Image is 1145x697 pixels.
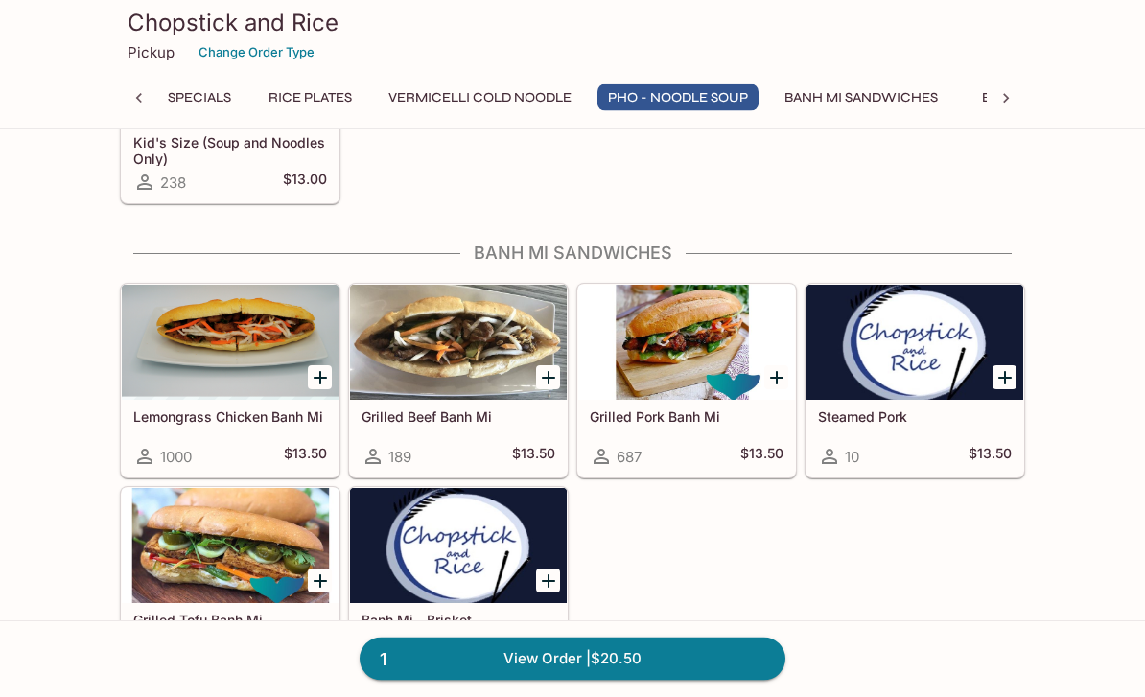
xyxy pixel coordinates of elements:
[160,449,192,467] span: 1000
[764,366,788,390] button: Add Grilled Pork Banh Mi
[349,488,568,682] a: Banh Mi - Brisket139$13.50
[283,172,327,195] h5: $13.00
[350,286,567,401] div: Grilled Beef Banh Mi
[190,37,323,67] button: Change Order Type
[360,638,785,680] a: 1View Order |$20.50
[308,569,332,593] button: Add Grilled Tofu Banh Mi
[597,84,759,111] button: Pho - Noodle Soup
[133,409,327,426] h5: Lemongrass Chicken Banh Mi
[284,446,327,469] h5: $13.50
[388,449,411,467] span: 189
[133,135,327,167] h5: Kid's Size (Soup and Noodles Only)
[128,43,175,61] p: Pickup
[378,84,582,111] button: Vermicelli Cold Noodle
[349,285,568,478] a: Grilled Beef Banh Mi189$13.50
[121,285,339,478] a: Lemongrass Chicken Banh Mi1000$13.50
[845,449,859,467] span: 10
[362,409,555,426] h5: Grilled Beef Banh Mi
[308,366,332,390] button: Add Lemongrass Chicken Banh Mi
[577,285,796,478] a: Grilled Pork Banh Mi687$13.50
[818,409,1012,426] h5: Steamed Pork
[122,489,339,604] div: Grilled Tofu Banh Mi
[536,366,560,390] button: Add Grilled Beef Banh Mi
[258,84,362,111] button: Rice Plates
[578,286,795,401] div: Grilled Pork Banh Mi
[969,446,1012,469] h5: $13.50
[368,646,398,673] span: 1
[133,613,327,629] h5: Grilled Tofu Banh Mi
[617,449,642,467] span: 687
[156,84,243,111] button: Specials
[806,285,1024,478] a: Steamed Pork10$13.50
[590,409,783,426] h5: Grilled Pork Banh Mi
[120,244,1025,265] h4: Banh Mi Sandwiches
[512,446,555,469] h5: $13.50
[774,84,948,111] button: Banh Mi Sandwiches
[128,8,1017,37] h3: Chopstick and Rice
[362,613,555,629] h5: Banh Mi - Brisket
[350,489,567,604] div: Banh Mi - Brisket
[964,84,1050,111] button: Extras
[121,488,339,682] a: Grilled Tofu Banh Mi258$13.50
[993,366,1016,390] button: Add Steamed Pork
[122,286,339,401] div: Lemongrass Chicken Banh Mi
[536,569,560,593] button: Add Banh Mi - Brisket
[160,174,186,193] span: 238
[740,446,783,469] h5: $13.50
[806,286,1023,401] div: Steamed Pork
